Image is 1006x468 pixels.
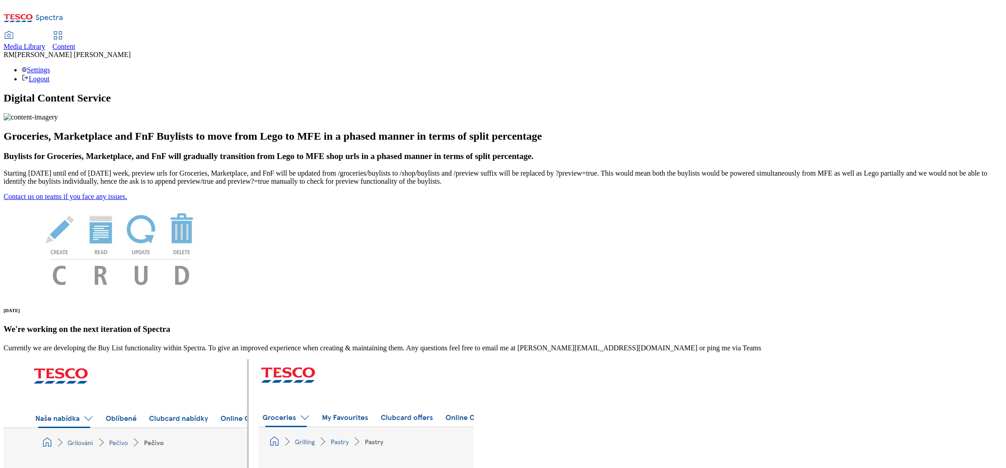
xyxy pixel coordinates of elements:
a: Content [53,32,75,51]
a: Logout [22,75,49,83]
h2: Groceries, Marketplace and FnF Buylists to move from Lego to MFE in a phased manner in terms of s... [4,130,1002,142]
a: Contact us on teams if you face any issues. [4,193,127,200]
h3: We're working on the next iteration of Spectra [4,324,1002,334]
img: content-imagery [4,113,58,121]
p: Currently we are developing the Buy List functionality within Spectra. To give an improved experi... [4,344,1002,352]
span: [PERSON_NAME] [PERSON_NAME] [15,51,131,58]
a: Settings [22,66,50,74]
h6: [DATE] [4,308,1002,313]
span: Media Library [4,43,45,50]
a: Media Library [4,32,45,51]
h3: Buylists for Groceries, Marketplace, and FnF will gradually transition from Lego to MFE shop urls... [4,151,1002,161]
span: RM [4,51,15,58]
span: Content [53,43,75,50]
h1: Digital Content Service [4,92,1002,104]
p: Starting [DATE] until end of [DATE] week, preview urls for Groceries, Marketplace, and FnF will b... [4,169,1002,185]
img: News Image [4,201,237,295]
